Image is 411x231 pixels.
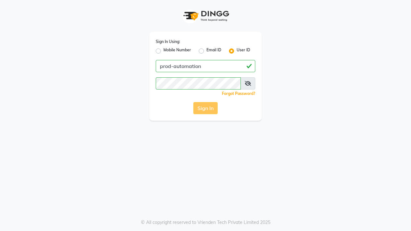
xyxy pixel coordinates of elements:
[163,47,191,55] label: Mobile Number
[156,77,241,90] input: Username
[156,60,255,72] input: Username
[222,91,255,96] a: Forgot Password?
[206,47,221,55] label: Email ID
[156,39,180,45] label: Sign In Using:
[180,6,231,25] img: logo1.svg
[237,47,250,55] label: User ID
